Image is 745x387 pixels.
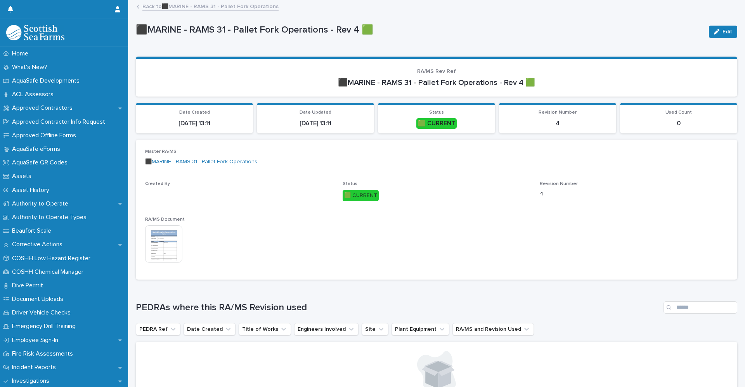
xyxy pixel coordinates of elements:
[9,77,86,85] p: AquaSafe Developments
[9,337,64,344] p: Employee Sign-In
[136,302,660,313] h1: PEDRAs where this RA/MS Revision used
[142,2,279,10] a: Back to⬛MARINE - RAMS 31 - Pallet Fork Operations
[9,364,62,371] p: Incident Reports
[9,91,60,98] p: ACL Assessors
[145,158,257,166] a: ⬛MARINE - RAMS 31 - Pallet Fork Operations
[416,118,457,129] div: 🟩 CURRENT
[136,323,180,335] button: PEDRA Ref
[9,255,97,262] p: COSHH Low Hazard Register
[9,350,79,358] p: Fire Risk Assessments
[9,377,55,385] p: Investigations
[9,187,55,194] p: Asset History
[145,217,185,222] span: RA/MS Document
[9,200,74,207] p: Authority to Operate
[392,323,449,335] button: Plant Equipment
[9,241,69,248] p: Corrective Actions
[504,120,612,127] p: 4
[540,181,578,186] span: Revision Number
[9,104,79,112] p: Approved Contractors
[9,309,77,316] p: Driver Vehicle Checks
[9,282,49,289] p: Dive Permit
[262,120,369,127] p: [DATE] 13:11
[184,323,236,335] button: Date Created
[179,110,210,115] span: Date Created
[9,227,57,235] p: Beaufort Scale
[145,149,177,154] span: Master RA/MS
[709,26,737,38] button: Edit
[9,323,82,330] p: Emergency Drill Training
[145,181,170,186] span: Created By
[136,24,703,36] p: ⬛MARINE - RAMS 31 - Pallet Fork Operations - Rev 4 🟩
[6,25,64,40] img: bPIBxiqnSb2ggTQWdOVV
[429,110,444,115] span: Status
[452,323,534,335] button: RA/MS and Revision Used
[145,78,728,87] p: ⬛MARINE - RAMS 31 - Pallet Fork Operations - Rev 4 🟩
[540,190,728,198] p: 4
[9,268,90,276] p: COSHH Chemical Manager
[343,190,379,201] div: 🟩 CURRENT
[625,120,733,127] p: 0
[9,214,93,221] p: Authority to Operate Types
[300,110,331,115] span: Date Updated
[9,159,74,166] p: AquaSafe QR Codes
[145,190,333,198] p: -
[9,295,69,303] p: Document Uploads
[665,110,692,115] span: Used Count
[9,173,38,180] p: Assets
[9,50,35,57] p: Home
[9,64,54,71] p: What's New?
[239,323,291,335] button: Title of Works
[722,29,732,35] span: Edit
[343,181,357,186] span: Status
[362,323,388,335] button: Site
[9,145,66,153] p: AquaSafe eForms
[294,323,359,335] button: Engineers Involved
[9,118,111,126] p: Approved Contractor Info Request
[664,301,737,314] input: Search
[140,120,248,127] p: [DATE] 13:11
[417,69,456,74] span: RA/MS Rev Ref
[9,132,82,139] p: Approved Offline Forms
[539,110,577,115] span: Revision Number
